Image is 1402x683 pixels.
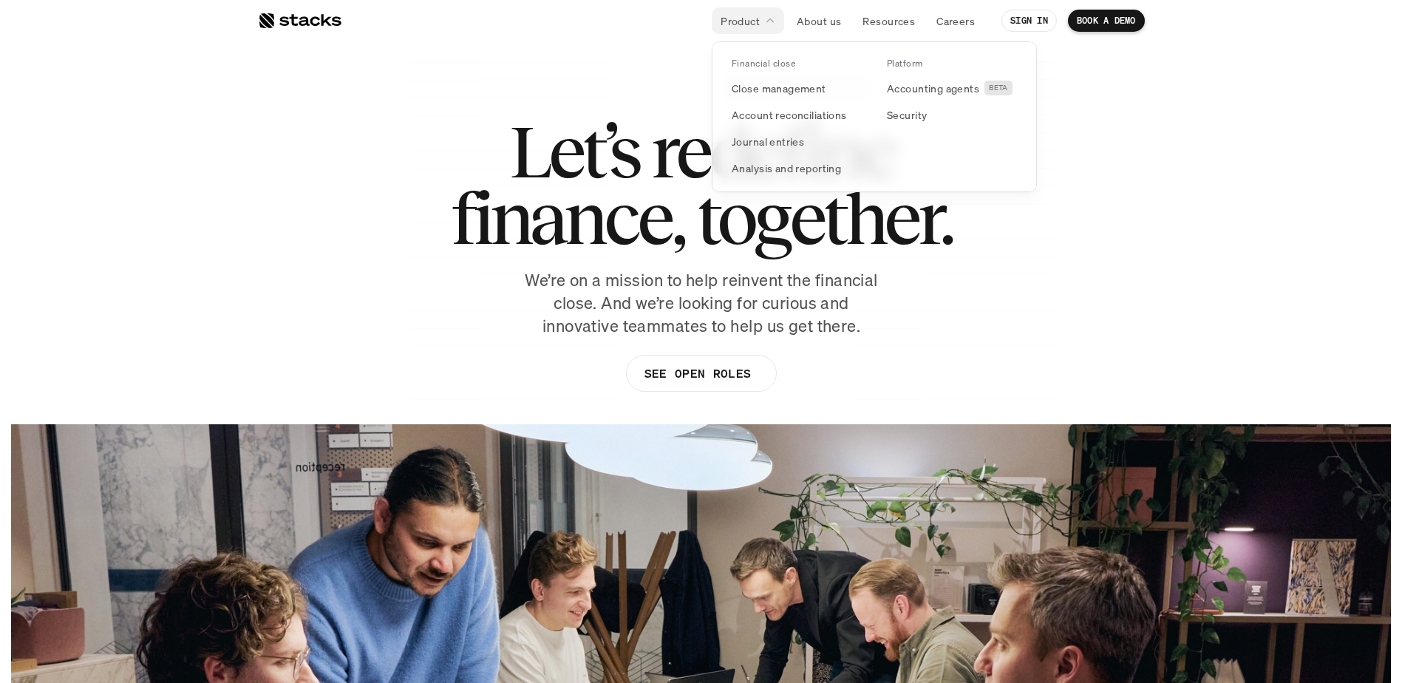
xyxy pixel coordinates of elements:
p: About us [797,13,841,29]
a: Account reconciliations [723,101,871,128]
a: SEE OPEN ROLES [625,355,776,392]
a: BOOK A DEMO [1068,10,1145,32]
p: Account reconciliations [732,107,847,123]
p: Careers [936,13,975,29]
p: Accounting agents [887,81,979,96]
a: Journal entries [723,128,871,154]
p: Product [721,13,760,29]
p: Journal entries [732,134,804,149]
p: Analysis and reporting [732,160,841,176]
h2: BETA [989,84,1008,92]
a: Accounting agentsBETA [878,75,1026,101]
a: SIGN IN [1001,10,1057,32]
p: Close management [732,81,826,96]
p: Resources [862,13,915,29]
p: Financial close [732,58,795,69]
a: Resources [854,7,924,34]
p: We’re on a mission to help reinvent the financial close. And we’re looking for curious and innova... [517,269,886,337]
p: BOOK A DEMO [1077,16,1136,26]
a: Security [878,101,1026,128]
a: About us [788,7,850,34]
p: SEE OPEN ROLES [644,363,750,384]
p: SIGN IN [1010,16,1048,26]
h1: Let’s redefine finance, together. [451,118,952,251]
p: Platform [887,58,923,69]
a: Careers [928,7,984,34]
p: Security [887,107,927,123]
a: Analysis and reporting [723,154,871,181]
a: Close management [723,75,871,101]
